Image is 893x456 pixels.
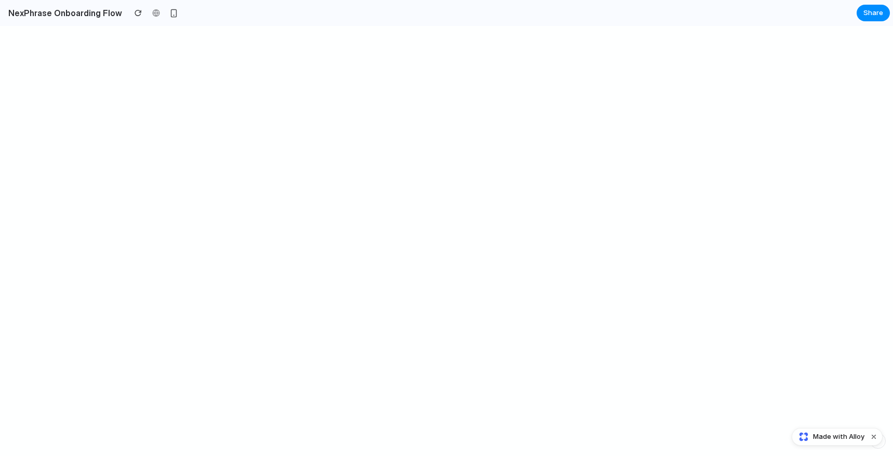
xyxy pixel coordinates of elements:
a: Made with Alloy [792,432,865,442]
button: Share [857,5,890,21]
span: Share [863,8,883,18]
span: Made with Alloy [813,432,864,442]
h2: NexPhrase Onboarding Flow [4,7,122,19]
button: Dismiss watermark [868,431,880,443]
